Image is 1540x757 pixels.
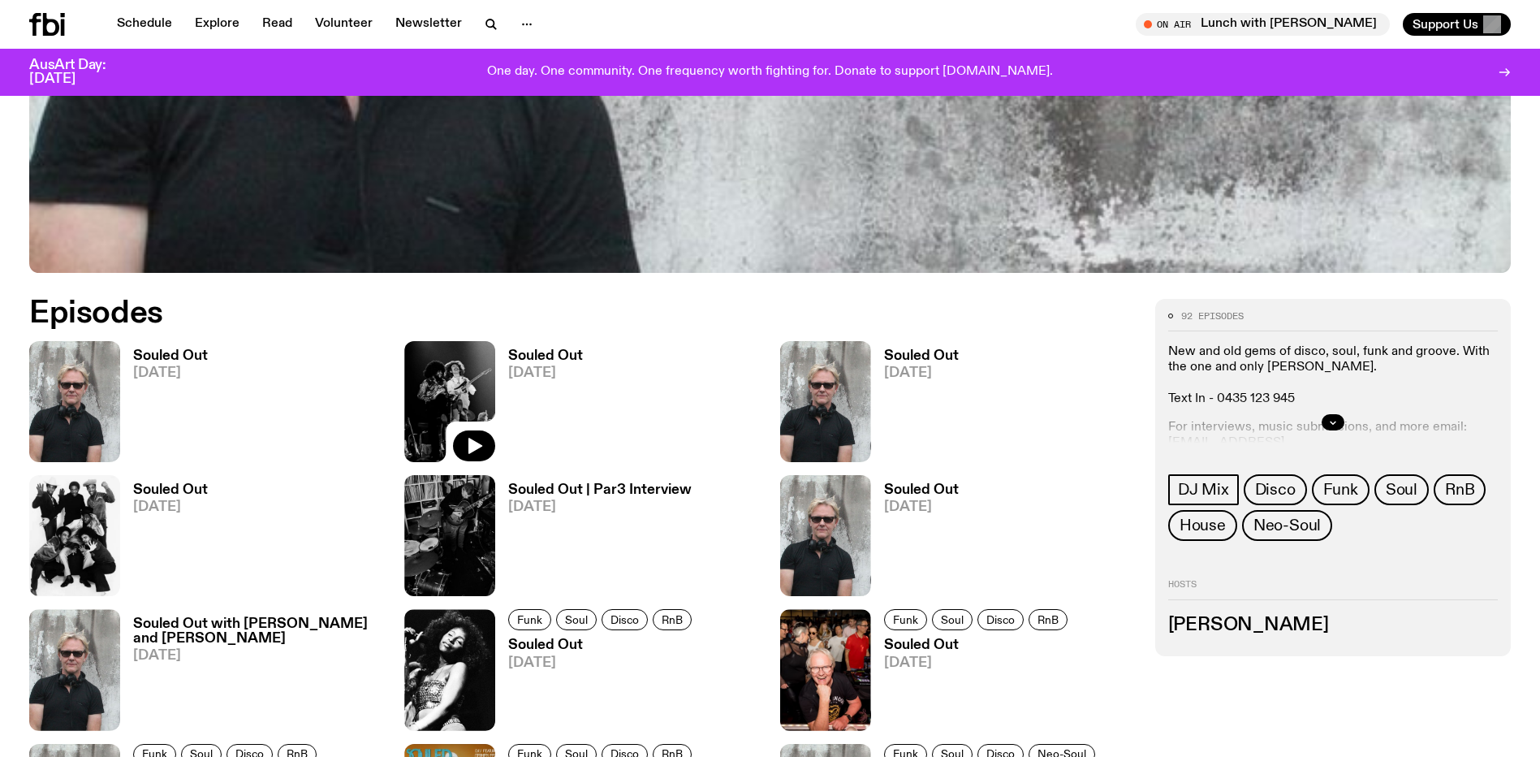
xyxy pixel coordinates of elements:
[120,483,208,596] a: Souled Out[DATE]
[133,500,208,514] span: [DATE]
[1242,510,1332,541] a: Neo-Soul
[884,500,959,514] span: [DATE]
[133,649,385,663] span: [DATE]
[508,500,692,514] span: [DATE]
[602,609,648,630] a: Disco
[884,366,959,380] span: [DATE]
[941,614,964,626] span: Soul
[305,13,382,36] a: Volunteer
[884,656,1072,670] span: [DATE]
[133,483,208,497] h3: Souled Out
[517,614,542,626] span: Funk
[1445,481,1474,499] span: RnB
[133,366,208,380] span: [DATE]
[884,609,927,630] a: Funk
[986,614,1015,626] span: Disco
[1136,13,1390,36] button: On AirLunch with [PERSON_NAME]
[884,349,959,363] h3: Souled Out
[1244,474,1307,505] a: Disco
[1029,609,1068,630] a: RnB
[487,65,1053,80] p: One day. One community. One frequency worth fighting for. Donate to support [DOMAIN_NAME].
[884,638,1072,652] h3: Souled Out
[508,349,583,363] h3: Souled Out
[780,341,871,462] img: Stephen looks directly at the camera, wearing a black tee, black sunglasses and headphones around...
[1168,510,1237,541] a: House
[508,656,697,670] span: [DATE]
[495,638,697,730] a: Souled Out[DATE]
[871,483,959,596] a: Souled Out[DATE]
[871,349,959,462] a: Souled Out[DATE]
[508,366,583,380] span: [DATE]
[29,609,120,730] img: Stephen looks directly at the camera, wearing a black tee, black sunglasses and headphones around...
[508,638,697,652] h3: Souled Out
[29,58,133,86] h3: AusArt Day: [DATE]
[565,614,588,626] span: Soul
[386,13,472,36] a: Newsletter
[1255,481,1296,499] span: Disco
[495,349,583,462] a: Souled Out[DATE]
[932,609,973,630] a: Soul
[1374,474,1429,505] a: Soul
[1253,517,1321,534] span: Neo-Soul
[107,13,182,36] a: Schedule
[1312,474,1370,505] a: Funk
[1168,474,1239,505] a: DJ Mix
[508,483,692,497] h3: Souled Out | Par3 Interview
[977,609,1024,630] a: Disco
[780,475,871,596] img: Stephen looks directly at the camera, wearing a black tee, black sunglasses and headphones around...
[1181,312,1244,321] span: 92 episodes
[29,299,1011,328] h2: Episodes
[495,483,692,596] a: Souled Out | Par3 Interview[DATE]
[1037,614,1059,626] span: RnB
[1178,481,1229,499] span: DJ Mix
[133,617,385,645] h3: Souled Out with [PERSON_NAME] and [PERSON_NAME]
[1323,481,1358,499] span: Funk
[1434,474,1486,505] a: RnB
[662,614,683,626] span: RnB
[871,638,1072,730] a: Souled Out[DATE]
[1168,344,1498,407] p: New and old gems of disco, soul, funk and groove. With the one and only [PERSON_NAME]. Text In - ...
[252,13,302,36] a: Read
[1386,481,1417,499] span: Soul
[893,614,918,626] span: Funk
[508,609,551,630] a: Funk
[1413,17,1478,32] span: Support Us
[1180,517,1226,534] span: House
[610,614,639,626] span: Disco
[120,617,385,730] a: Souled Out with [PERSON_NAME] and [PERSON_NAME][DATE]
[556,609,597,630] a: Soul
[133,349,208,363] h3: Souled Out
[185,13,249,36] a: Explore
[653,609,692,630] a: RnB
[1403,13,1511,36] button: Support Us
[1168,580,1498,599] h2: Hosts
[120,349,208,462] a: Souled Out[DATE]
[29,341,120,462] img: Stephen looks directly at the camera, wearing a black tee, black sunglasses and headphones around...
[884,483,959,497] h3: Souled Out
[1168,616,1498,634] h3: [PERSON_NAME]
